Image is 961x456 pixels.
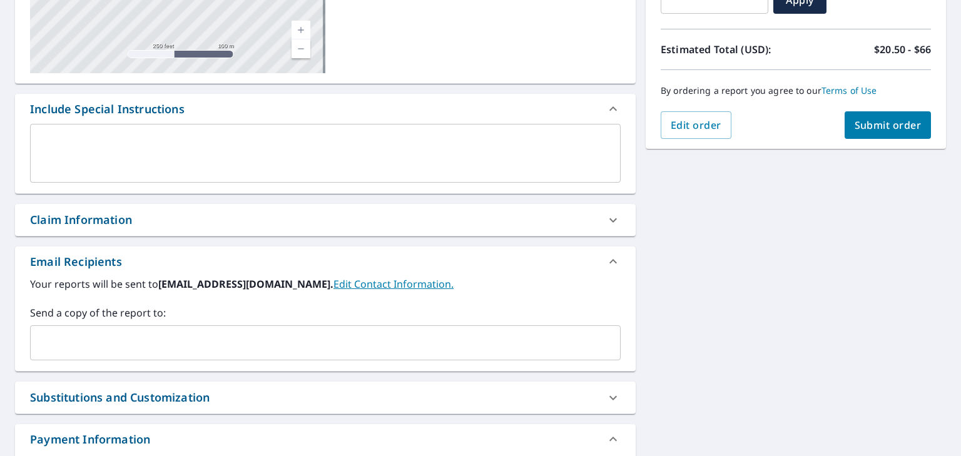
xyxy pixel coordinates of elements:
[661,85,931,96] p: By ordering a report you agree to our
[333,277,454,291] a: EditContactInfo
[30,211,132,228] div: Claim Information
[15,424,636,454] div: Payment Information
[30,253,122,270] div: Email Recipients
[292,21,310,39] a: Current Level 17, Zoom In
[821,84,877,96] a: Terms of Use
[855,118,922,132] span: Submit order
[15,382,636,413] div: Substitutions and Customization
[845,111,932,139] button: Submit order
[661,42,796,57] p: Estimated Total (USD):
[30,101,185,118] div: Include Special Instructions
[30,276,621,291] label: Your reports will be sent to
[15,204,636,236] div: Claim Information
[30,389,210,406] div: Substitutions and Customization
[15,246,636,276] div: Email Recipients
[15,94,636,124] div: Include Special Instructions
[158,277,333,291] b: [EMAIL_ADDRESS][DOMAIN_NAME].
[874,42,931,57] p: $20.50 - $66
[292,39,310,58] a: Current Level 17, Zoom Out
[30,305,621,320] label: Send a copy of the report to:
[30,431,150,448] div: Payment Information
[661,111,731,139] button: Edit order
[671,118,721,132] span: Edit order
